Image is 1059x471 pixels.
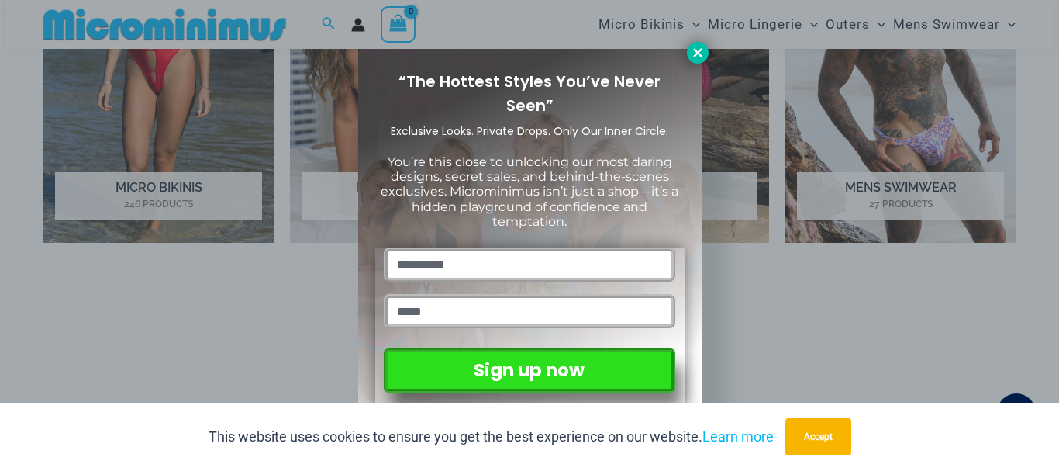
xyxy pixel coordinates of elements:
button: Accept [785,418,851,455]
button: Sign up now [384,348,674,393]
span: Exclusive Looks. Private Drops. Only Our Inner Circle. [391,123,668,139]
a: Learn more [702,428,774,445]
span: You’re this close to unlocking our most daring designs, secret sales, and behind-the-scenes exclu... [381,154,678,229]
span: “The Hottest Styles You’ve Never Seen” [398,71,661,116]
button: Close [687,42,709,64]
p: This website uses cookies to ensure you get the best experience on our website. [209,425,774,448]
